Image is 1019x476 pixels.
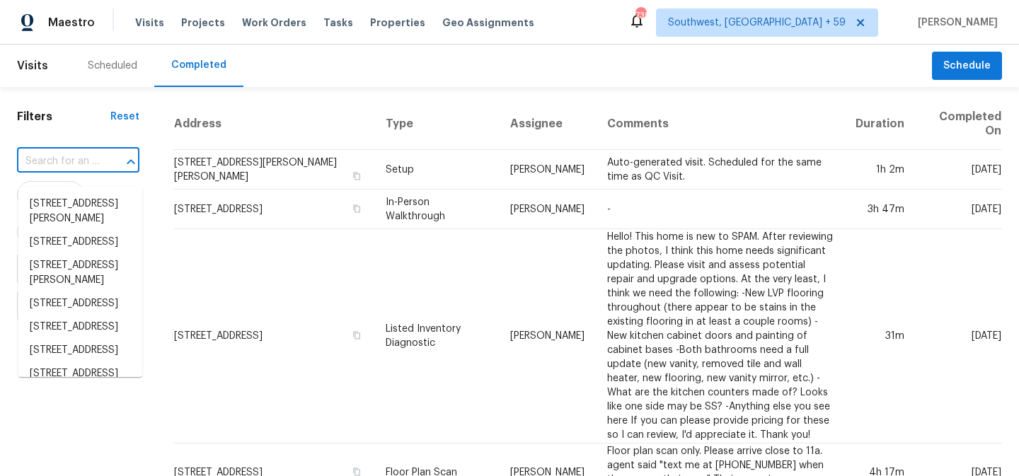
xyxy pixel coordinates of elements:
[499,229,596,443] td: [PERSON_NAME]
[18,292,142,315] li: [STREET_ADDRESS]
[350,170,363,182] button: Copy Address
[17,50,48,81] span: Visits
[499,190,596,229] td: [PERSON_NAME]
[844,150,916,190] td: 1h 2m
[596,98,844,150] th: Comments
[943,57,991,75] span: Schedule
[17,151,100,173] input: Search for an address...
[17,110,110,124] h1: Filters
[171,58,226,72] div: Completed
[844,229,916,443] td: 31m
[374,150,499,190] td: Setup
[844,98,916,150] th: Duration
[844,190,916,229] td: 3h 47m
[48,16,95,30] span: Maestro
[635,8,645,23] div: 739
[350,202,363,215] button: Copy Address
[323,18,353,28] span: Tasks
[370,16,425,30] span: Properties
[916,229,1002,443] td: [DATE]
[121,152,141,172] button: Close
[916,98,1002,150] th: Completed On
[18,192,142,231] li: [STREET_ADDRESS][PERSON_NAME]
[18,254,142,292] li: [STREET_ADDRESS][PERSON_NAME]
[596,150,844,190] td: Auto-generated visit. Scheduled for the same time as QC Visit.
[135,16,164,30] span: Visits
[916,150,1002,190] td: [DATE]
[173,150,374,190] td: [STREET_ADDRESS][PERSON_NAME][PERSON_NAME]
[350,329,363,342] button: Copy Address
[173,229,374,443] td: [STREET_ADDRESS]
[88,59,137,73] div: Scheduled
[18,339,142,362] li: [STREET_ADDRESS]
[499,150,596,190] td: [PERSON_NAME]
[173,190,374,229] td: [STREET_ADDRESS]
[499,98,596,150] th: Assignee
[181,16,225,30] span: Projects
[110,110,139,124] div: Reset
[912,16,998,30] span: [PERSON_NAME]
[242,16,306,30] span: Work Orders
[916,190,1002,229] td: [DATE]
[18,231,142,254] li: [STREET_ADDRESS]
[668,16,846,30] span: Southwest, [GEOGRAPHIC_DATA] + 59
[442,16,534,30] span: Geo Assignments
[18,315,142,339] li: [STREET_ADDRESS]
[18,362,142,400] li: [STREET_ADDRESS][PERSON_NAME]
[173,98,374,150] th: Address
[596,229,844,443] td: Hello! This home is new to SPAM. After reviewing the photos, I think this home needs significant ...
[932,52,1002,81] button: Schedule
[374,190,499,229] td: In-Person Walkthrough
[374,98,499,150] th: Type
[596,190,844,229] td: -
[374,229,499,443] td: Listed Inventory Diagnostic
